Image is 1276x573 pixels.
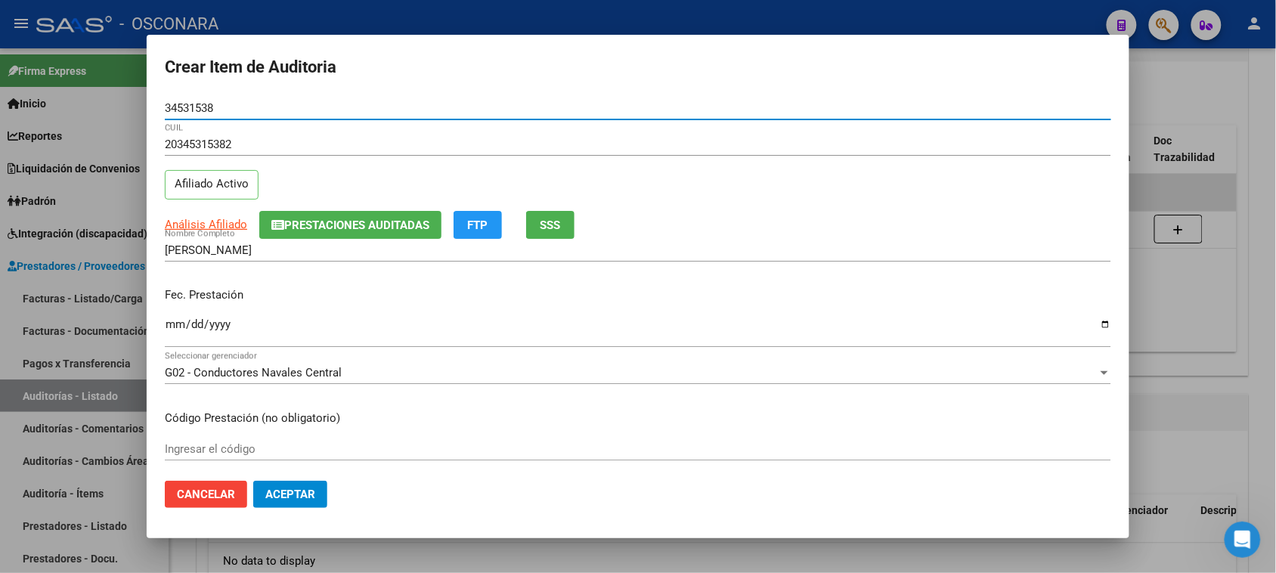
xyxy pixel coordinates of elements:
[165,410,1111,427] p: Código Prestación (no obligatorio)
[165,366,342,379] span: G02 - Conductores Navales Central
[1225,522,1261,558] iframe: Intercom live chat
[454,211,502,239] button: FTP
[253,481,327,508] button: Aceptar
[468,218,488,232] span: FTP
[284,218,429,232] span: Prestaciones Auditadas
[165,218,247,231] span: Análisis Afiliado
[165,286,1111,304] p: Fec. Prestación
[165,481,247,508] button: Cancelar
[165,170,259,200] p: Afiliado Activo
[526,211,575,239] button: SSS
[540,218,561,232] span: SSS
[165,53,1111,82] h2: Crear Item de Auditoria
[177,488,235,501] span: Cancelar
[259,211,441,239] button: Prestaciones Auditadas
[265,488,315,501] span: Aceptar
